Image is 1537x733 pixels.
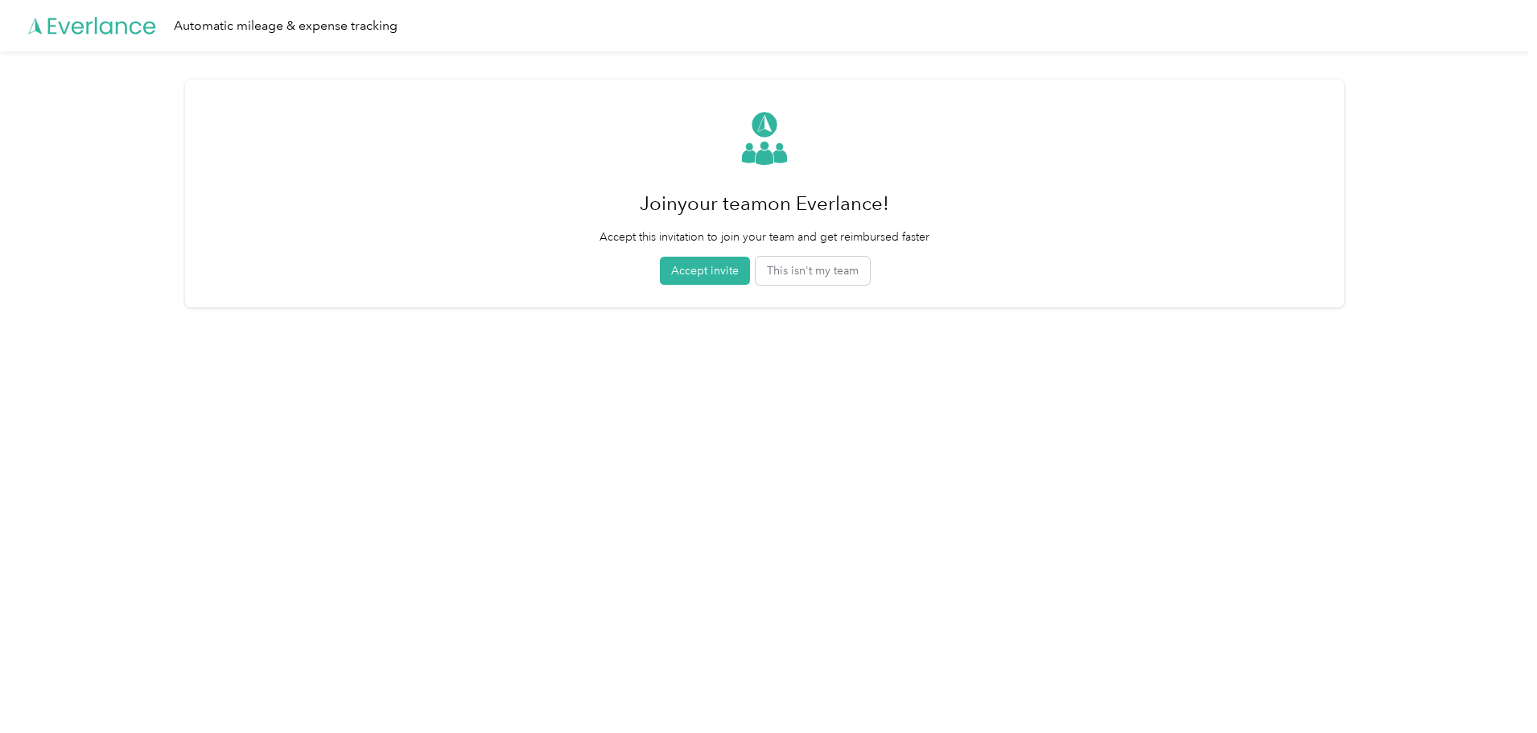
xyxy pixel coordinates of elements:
[660,257,750,285] button: Accept invite
[600,184,929,223] h1: Join your team on Everlance!
[1447,643,1537,733] iframe: Everlance-gr Chat Button Frame
[600,229,929,245] p: Accept this invitation to join your team and get reimbursed faster
[756,257,870,285] button: This isn't my team
[174,16,398,36] div: Automatic mileage & expense tracking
